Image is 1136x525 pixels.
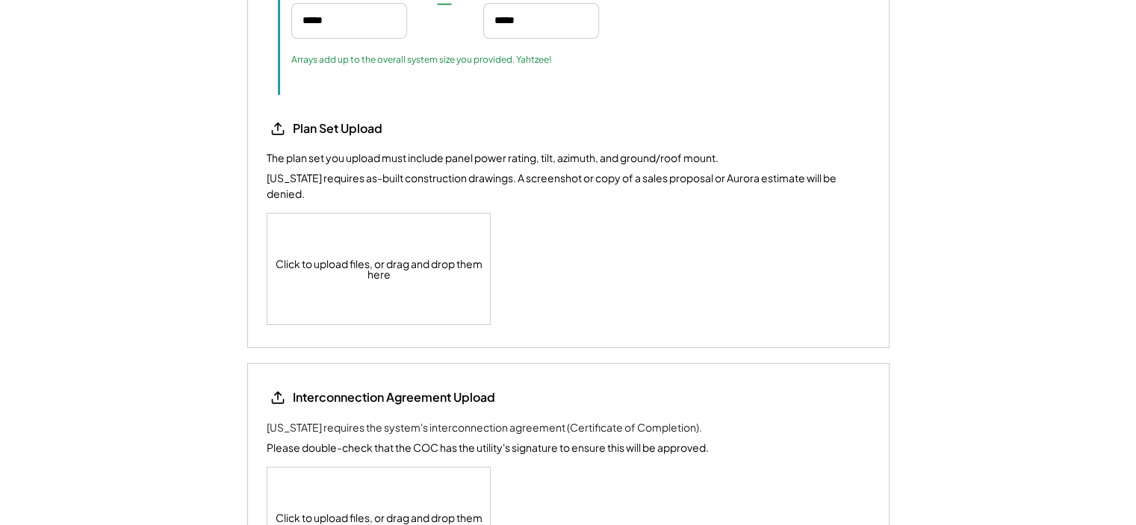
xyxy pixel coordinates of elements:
[293,389,495,406] div: Interconnection Agreement Upload
[267,440,709,456] div: Please double-check that the COC has the utility's signature to ensure this will be approved.
[293,121,442,137] div: Plan Set Upload
[267,151,718,166] div: The plan set you upload must include panel power rating, tilt, azimuth, and ground/roof mount.
[267,170,870,202] div: [US_STATE] requires as-built construction drawings. A screenshot or copy of a sales proposal or A...
[291,54,551,66] div: Arrays add up to the overall system size you provided. Yahtzee!
[267,420,702,435] div: [US_STATE] requires the system's interconnection agreement (Certificate of Completion).
[267,214,491,324] div: Click to upload files, or drag and drop them here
